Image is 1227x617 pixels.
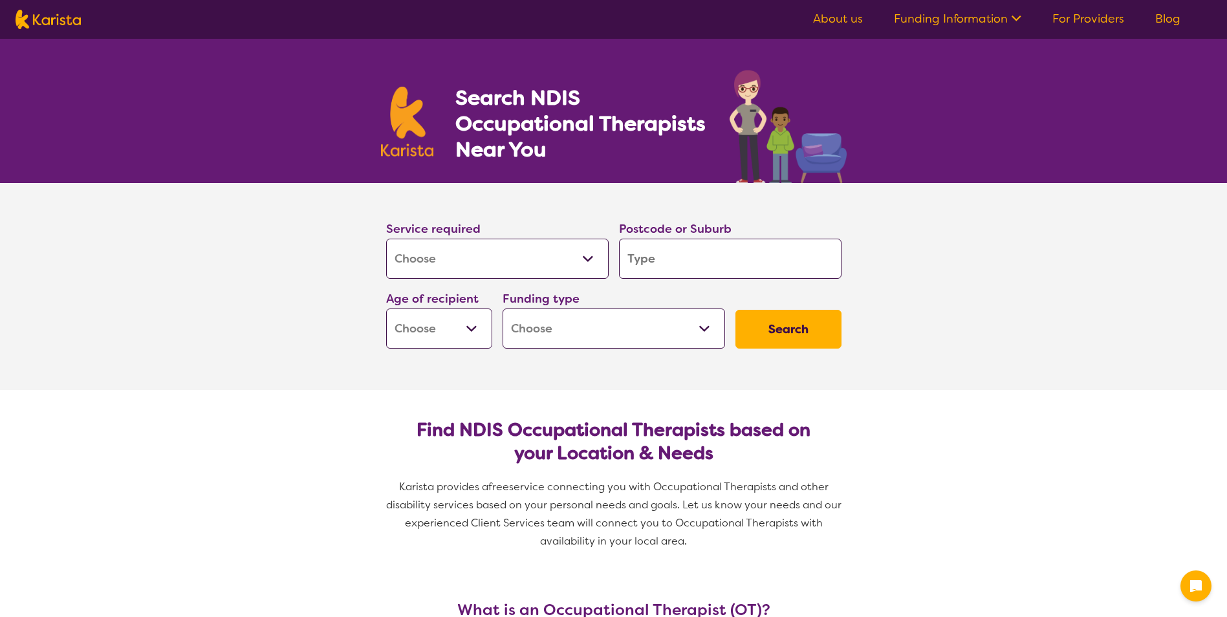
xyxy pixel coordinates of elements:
span: service connecting you with Occupational Therapists and other disability services based on your p... [386,480,844,548]
span: free [488,480,509,493]
h2: Find NDIS Occupational Therapists based on your Location & Needs [396,418,831,465]
span: Karista provides a [399,480,488,493]
img: occupational-therapy [730,70,847,183]
label: Service required [386,221,481,237]
input: Type [619,239,842,279]
button: Search [735,310,842,349]
img: Karista logo [16,10,81,29]
label: Funding type [503,291,580,307]
a: About us [813,11,863,27]
img: Karista logo [381,87,434,157]
a: Blog [1155,11,1180,27]
h1: Search NDIS Occupational Therapists Near You [455,85,707,162]
a: For Providers [1052,11,1124,27]
label: Postcode or Suburb [619,221,732,237]
a: Funding Information [894,11,1021,27]
label: Age of recipient [386,291,479,307]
